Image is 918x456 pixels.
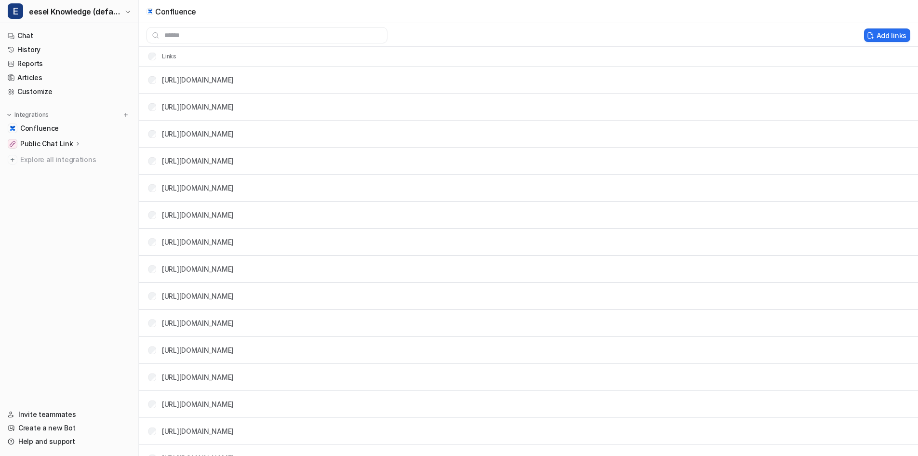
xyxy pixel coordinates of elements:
[4,57,134,70] a: Reports
[162,319,234,327] a: [URL][DOMAIN_NAME]
[4,408,134,421] a: Invite teammates
[864,28,910,42] button: Add links
[162,346,234,354] a: [URL][DOMAIN_NAME]
[4,153,134,166] a: Explore all integrations
[8,155,17,165] img: explore all integrations
[4,122,134,135] a: ConfluenceConfluence
[6,111,13,118] img: expand menu
[162,238,234,246] a: [URL][DOMAIN_NAME]
[162,400,234,408] a: [URL][DOMAIN_NAME]
[4,435,134,448] a: Help and support
[20,124,59,133] span: Confluence
[148,9,152,14] img: confluence icon
[162,265,234,273] a: [URL][DOMAIN_NAME]
[20,152,131,167] span: Explore all integrations
[162,427,234,435] a: [URL][DOMAIN_NAME]
[14,111,49,119] p: Integrations
[29,5,122,18] span: eesel Knowledge (default)
[20,139,73,149] p: Public Chat Link
[162,373,234,381] a: [URL][DOMAIN_NAME]
[4,29,134,42] a: Chat
[162,157,234,165] a: [URL][DOMAIN_NAME]
[8,3,23,19] span: E
[162,211,234,219] a: [URL][DOMAIN_NAME]
[122,111,129,118] img: menu_add.svg
[10,141,15,147] img: Public Chat Link
[162,130,234,138] a: [URL][DOMAIN_NAME]
[141,51,177,62] th: Links
[162,103,234,111] a: [URL][DOMAIN_NAME]
[4,110,52,120] button: Integrations
[162,292,234,300] a: [URL][DOMAIN_NAME]
[155,7,196,16] p: Confluence
[4,71,134,84] a: Articles
[4,43,134,56] a: History
[162,76,234,84] a: [URL][DOMAIN_NAME]
[4,85,134,98] a: Customize
[162,184,234,192] a: [URL][DOMAIN_NAME]
[4,421,134,435] a: Create a new Bot
[10,125,15,131] img: Confluence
